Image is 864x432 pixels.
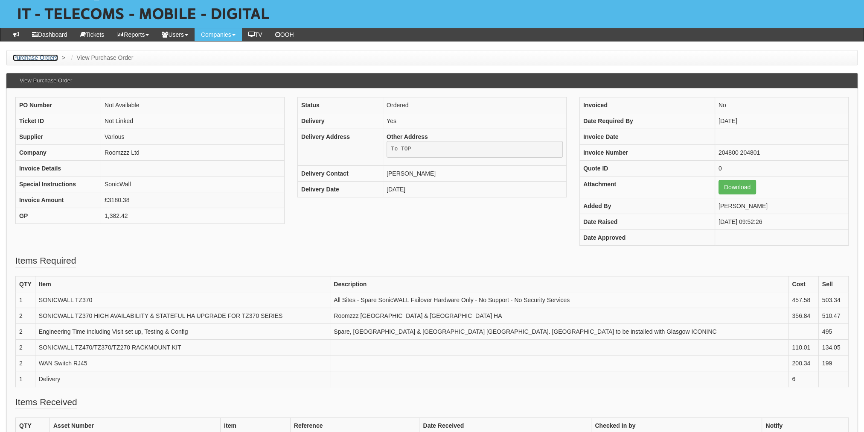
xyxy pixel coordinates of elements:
[818,292,848,308] td: 503.34
[383,166,567,182] td: [PERSON_NAME]
[715,160,848,176] td: 0
[580,129,715,144] th: Invoice Date
[101,129,285,144] td: Various
[16,339,35,355] td: 2
[16,208,101,223] th: GP
[35,308,330,323] td: SONICWALL TZ370 HIGH AVAILABILITY & STATEFUL HA UPGRADE FOR TZ370 SERIES
[788,276,818,292] th: Cost
[298,182,383,197] th: Delivery Date
[16,160,101,176] th: Invoice Details
[715,214,848,229] td: [DATE] 09:52:26
[101,97,285,113] td: Not Available
[15,254,76,267] legend: Items Required
[383,97,567,113] td: Ordered
[788,308,818,323] td: 356.84
[269,28,300,41] a: OOH
[16,129,101,144] th: Supplier
[818,308,848,323] td: 510.47
[16,176,101,192] th: Special Instructions
[101,192,285,208] td: £3180.38
[101,176,285,192] td: SonicWall
[35,276,330,292] th: Item
[195,28,242,41] a: Companies
[298,97,383,113] th: Status
[580,214,715,229] th: Date Raised
[788,339,818,355] td: 110.01
[330,323,788,339] td: Spare, [GEOGRAPHIC_DATA] & [GEOGRAPHIC_DATA] [GEOGRAPHIC_DATA]. [GEOGRAPHIC_DATA] to be installed...
[715,113,848,129] td: [DATE]
[298,166,383,182] th: Delivery Contact
[580,160,715,176] th: Quote ID
[788,371,818,387] td: 6
[35,292,330,308] td: SONICWALL TZ370
[26,28,74,41] a: Dashboard
[383,182,567,197] td: [DATE]
[16,308,35,323] td: 2
[16,323,35,339] td: 2
[16,355,35,371] td: 2
[35,371,330,387] td: Delivery
[16,144,101,160] th: Company
[15,73,76,88] h3: View Purchase Order
[35,339,330,355] td: SONICWALL TZ470/TZ370/TZ270 RACKMOUNT KIT
[298,129,383,166] th: Delivery Address
[818,355,848,371] td: 199
[580,144,715,160] th: Invoice Number
[715,97,848,113] td: No
[111,28,155,41] a: Reports
[35,355,330,371] td: WAN Switch RJ45
[580,229,715,245] th: Date Approved
[16,371,35,387] td: 1
[788,355,818,371] td: 200.34
[818,276,848,292] th: Sell
[387,141,563,158] pre: To TOP
[818,323,848,339] td: 495
[330,292,788,308] td: All Sites - Spare SonicWALL Failover Hardware Only - No Support - No Security Services
[16,192,101,208] th: Invoice Amount
[35,323,330,339] td: Engineering Time including Visit set up, Testing & Config
[13,54,58,61] a: Purchase Orders
[16,292,35,308] td: 1
[101,144,285,160] td: Roomzzz Ltd
[580,198,715,214] th: Added By
[580,97,715,113] th: Invoiced
[15,396,77,409] legend: Items Received
[16,276,35,292] th: QTY
[74,28,111,41] a: Tickets
[60,54,67,61] span: >
[69,53,134,62] li: View Purchase Order
[101,208,285,223] td: 1,382.42
[715,144,848,160] td: 204800 204801
[16,113,101,129] th: Ticket ID
[715,198,848,214] td: [PERSON_NAME]
[155,28,195,41] a: Users
[298,113,383,129] th: Delivery
[818,339,848,355] td: 134.05
[719,180,756,194] a: Download
[242,28,269,41] a: TV
[16,97,101,113] th: PO Number
[330,276,788,292] th: Description
[101,113,285,129] td: Not Linked
[580,176,715,198] th: Attachment
[387,133,428,140] b: Other Address
[788,292,818,308] td: 457.58
[330,308,788,323] td: Roomzzz [GEOGRAPHIC_DATA] & [GEOGRAPHIC_DATA] HA
[383,113,567,129] td: Yes
[580,113,715,129] th: Date Required By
